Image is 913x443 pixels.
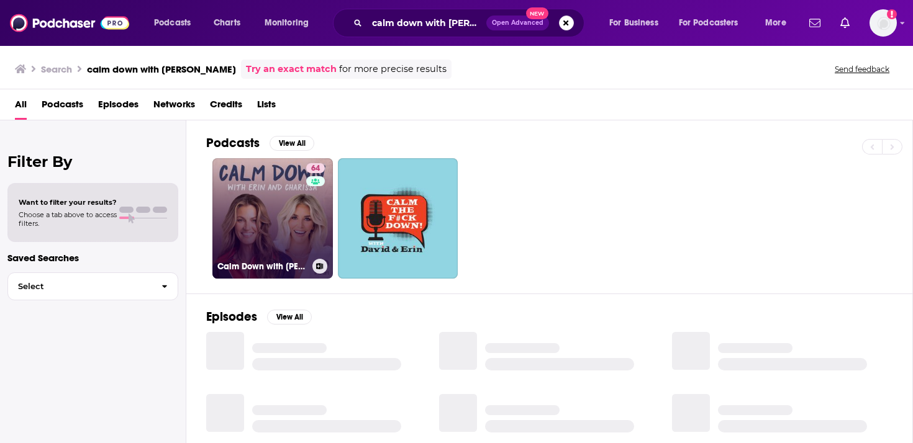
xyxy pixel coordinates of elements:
[206,309,257,324] h2: Episodes
[265,14,309,32] span: Monitoring
[154,14,191,32] span: Podcasts
[87,63,236,75] h3: calm down with [PERSON_NAME]
[256,13,325,33] button: open menu
[206,135,260,151] h2: Podcasts
[831,64,893,74] button: Send feedback
[267,310,312,324] button: View All
[804,12,825,34] a: Show notifications dropdown
[835,12,855,34] a: Show notifications dropdown
[7,153,178,171] h2: Filter By
[870,9,897,37] button: Show profile menu
[492,20,543,26] span: Open Advanced
[19,198,117,207] span: Want to filter your results?
[8,282,152,290] span: Select
[870,9,897,37] img: User Profile
[257,94,276,120] a: Lists
[206,135,314,151] a: PodcastsView All
[217,261,307,272] h3: Calm Down with [PERSON_NAME] and [PERSON_NAME]
[671,13,756,33] button: open menu
[42,94,83,120] a: Podcasts
[212,158,333,279] a: 64Calm Down with [PERSON_NAME] and [PERSON_NAME]
[206,13,248,33] a: Charts
[345,9,596,37] div: Search podcasts, credits, & more...
[887,9,897,19] svg: Add a profile image
[7,272,178,300] button: Select
[246,62,337,76] a: Try an exact match
[145,13,207,33] button: open menu
[206,309,312,324] a: EpisodesView All
[270,136,314,151] button: View All
[601,13,674,33] button: open menu
[756,13,802,33] button: open menu
[15,94,27,120] a: All
[765,14,786,32] span: More
[98,94,139,120] a: Episodes
[10,11,129,35] img: Podchaser - Follow, Share and Rate Podcasts
[486,16,549,30] button: Open AdvancedNew
[679,14,738,32] span: For Podcasters
[367,13,486,33] input: Search podcasts, credits, & more...
[870,9,897,37] span: Logged in as autumncomm
[153,94,195,120] a: Networks
[311,163,320,175] span: 64
[306,163,325,173] a: 64
[41,63,72,75] h3: Search
[609,14,658,32] span: For Business
[210,94,242,120] a: Credits
[526,7,548,19] span: New
[214,14,240,32] span: Charts
[19,210,117,228] span: Choose a tab above to access filters.
[7,252,178,264] p: Saved Searches
[339,62,447,76] span: for more precise results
